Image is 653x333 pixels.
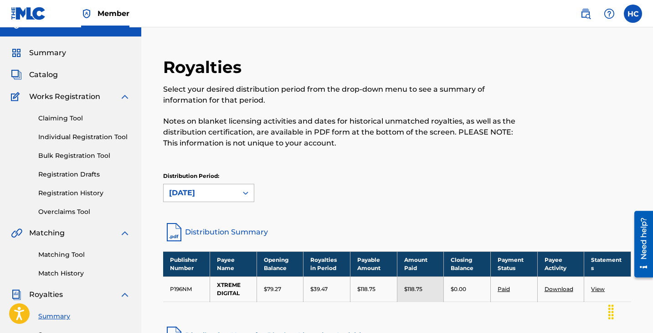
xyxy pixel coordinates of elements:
[163,84,524,106] p: Select your desired distribution period from the drop-down menu to see a summary of information f...
[119,228,130,239] img: expand
[163,116,524,149] p: Notes on blanket licensing activities and dates for historical unmatched royalties, as well as th...
[537,251,584,276] th: Payee Activity
[163,57,246,78] h2: Royalties
[11,7,46,20] img: MLC Logo
[397,251,444,276] th: Amount Paid
[119,289,130,300] img: expand
[38,151,130,161] a: Bulk Registration Tool
[169,187,232,198] div: [DATE]
[11,47,66,58] a: SummarySummary
[11,69,22,80] img: Catalog
[498,286,510,292] a: Paid
[38,250,130,260] a: Matching Tool
[580,8,591,19] img: search
[604,8,615,19] img: help
[310,285,328,293] p: $39.47
[81,8,92,19] img: Top Rightsholder
[627,208,653,281] iframe: Resource Center
[29,91,100,102] span: Works Registration
[11,47,22,58] img: Summary
[163,251,210,276] th: Publisher Number
[357,285,375,293] p: $118.75
[210,251,257,276] th: Payee Name
[451,285,466,293] p: $0.00
[11,69,58,80] a: CatalogCatalog
[303,251,350,276] th: Royalties in Period
[29,228,65,239] span: Matching
[98,8,129,19] span: Member
[624,5,642,23] div: User Menu
[38,312,130,321] a: Summary
[490,251,537,276] th: Payment Status
[11,228,22,239] img: Matching
[591,286,605,292] a: View
[257,251,303,276] th: Opening Balance
[29,47,66,58] span: Summary
[545,286,573,292] a: Download
[163,276,210,302] td: P196NM
[576,5,595,23] a: Public Search
[444,251,491,276] th: Closing Balance
[350,251,397,276] th: Payable Amount
[11,91,23,102] img: Works Registration
[29,289,63,300] span: Royalties
[404,285,422,293] p: $118.75
[38,207,130,217] a: Overclaims Tool
[210,276,257,302] td: XTREME DIGITAL
[38,170,130,179] a: Registration Drafts
[607,289,653,333] iframe: Chat Widget
[38,269,130,278] a: Match History
[584,251,631,276] th: Statements
[604,298,618,326] div: Drag
[11,289,22,300] img: Royalties
[163,221,631,243] a: Distribution Summary
[38,132,130,142] a: Individual Registration Tool
[163,172,254,180] p: Distribution Period:
[38,188,130,198] a: Registration History
[38,114,130,123] a: Claiming Tool
[600,5,618,23] div: Help
[264,285,281,293] p: $79.27
[29,69,58,80] span: Catalog
[163,221,185,243] img: distribution-summary-pdf
[119,91,130,102] img: expand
